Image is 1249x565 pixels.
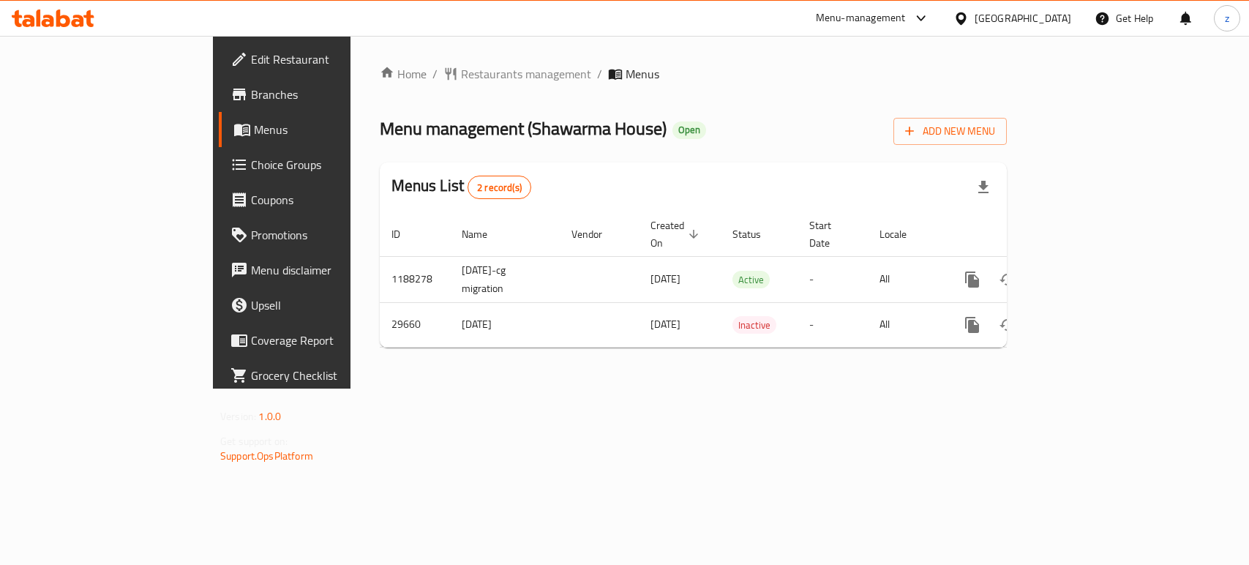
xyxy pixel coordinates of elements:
span: Menu management ( Shawarma House ) [380,112,667,145]
table: enhanced table [380,212,1107,348]
a: Edit Restaurant [219,42,421,77]
span: Version: [220,407,256,426]
a: Coupons [219,182,421,217]
span: [DATE] [650,315,680,334]
span: Coupons [251,191,410,209]
span: Menu disclaimer [251,261,410,279]
th: Actions [943,212,1107,257]
td: All [868,302,943,347]
span: Inactive [732,317,776,334]
span: Add New Menu [905,122,995,141]
span: Edit Restaurant [251,50,410,68]
span: Vendor [571,225,621,243]
span: Upsell [251,296,410,314]
a: Promotions [219,217,421,252]
h2: Menus List [391,175,531,199]
span: Promotions [251,226,410,244]
a: Restaurants management [443,65,591,83]
button: Change Status [990,307,1025,343]
td: [DATE] [450,302,560,347]
span: Open [672,124,706,136]
a: Upsell [219,288,421,323]
span: Locale [879,225,926,243]
div: Active [732,271,770,288]
span: Start Date [809,217,850,252]
span: Name [462,225,506,243]
span: Restaurants management [461,65,591,83]
a: Menus [219,112,421,147]
span: Menus [254,121,410,138]
button: more [955,262,990,297]
nav: breadcrumb [380,65,1007,83]
div: Total records count [468,176,531,199]
a: Branches [219,77,421,112]
a: Grocery Checklist [219,358,421,393]
a: Menu disclaimer [219,252,421,288]
span: Choice Groups [251,156,410,173]
td: - [798,256,868,302]
a: Support.OpsPlatform [220,446,313,465]
div: Open [672,121,706,139]
td: [DATE]-cg migration [450,256,560,302]
button: Add New Menu [893,118,1007,145]
span: Menus [626,65,659,83]
span: Status [732,225,780,243]
li: / [432,65,438,83]
span: Branches [251,86,410,103]
span: Active [732,272,770,288]
span: ID [391,225,419,243]
span: z [1225,10,1229,26]
span: Get support on: [220,432,288,451]
button: Change Status [990,262,1025,297]
div: [GEOGRAPHIC_DATA] [975,10,1071,26]
div: Inactive [732,316,776,334]
span: Created On [650,217,703,252]
div: Menu-management [816,10,906,27]
button: more [955,307,990,343]
td: - [798,302,868,347]
span: Coverage Report [251,332,410,349]
span: Grocery Checklist [251,367,410,384]
a: Choice Groups [219,147,421,182]
a: Coverage Report [219,323,421,358]
div: Export file [966,170,1001,205]
td: All [868,256,943,302]
span: 1.0.0 [258,407,281,426]
span: [DATE] [650,269,680,288]
span: 2 record(s) [468,181,530,195]
li: / [597,65,602,83]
